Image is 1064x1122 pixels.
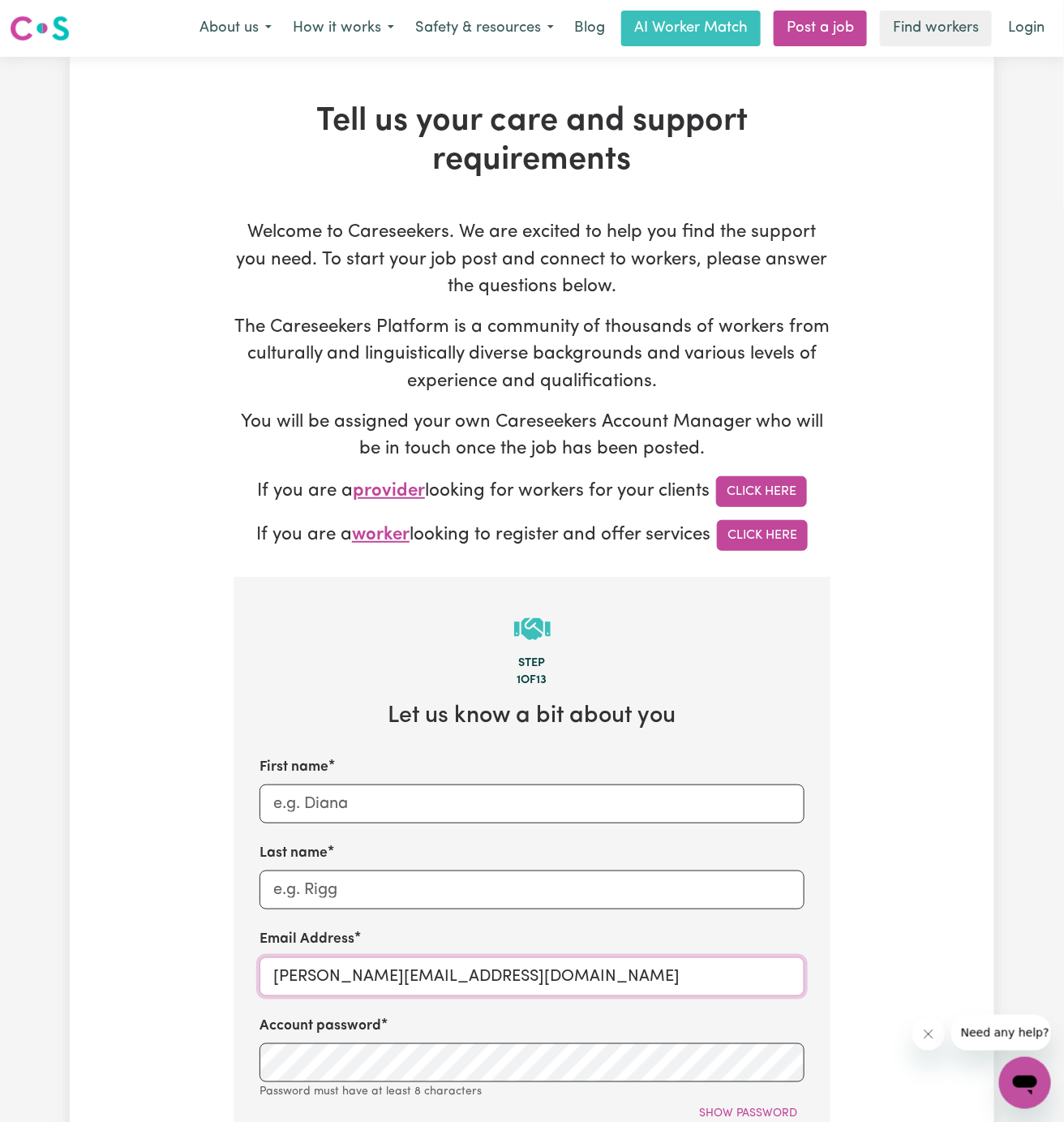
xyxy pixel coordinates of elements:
[282,11,405,45] button: How it works
[260,672,804,690] div: 1 of 13
[999,1057,1051,1109] iframe: Button to launch messaging window
[912,1018,945,1051] iframe: Close message
[234,520,830,551] p: If you are a looking to register and offer services
[10,10,70,47] a: Careseekers logo
[564,11,615,46] a: Blog
[260,871,804,909] input: e.g. Rigg
[10,14,70,43] img: Careseekers logo
[774,11,867,46] a: Post a job
[699,1108,797,1120] span: Show password
[260,1016,381,1037] label: Account password
[998,11,1054,46] a: Login
[234,219,830,301] p: Welcome to Careseekers. We are excited to help you find the support you need. To start your job p...
[260,655,804,673] div: Step
[234,476,830,507] p: If you are a looking for workers for your clients
[260,929,354,950] label: Email Address
[189,11,282,45] button: About us
[260,957,804,996] input: e.g. diana.rigg@yahoo.com.au
[951,1015,1051,1051] iframe: Message from company
[234,314,830,396] p: The Careseekers Platform is a community of thousands of workers from culturally and linguisticall...
[352,526,410,544] span: worker
[260,843,328,864] label: Last name
[260,785,804,823] input: e.g. Diana
[717,520,808,551] a: Click Here
[234,102,830,180] h1: Tell us your care and support requirements
[405,11,564,45] button: Safety & resources
[353,482,425,501] span: provider
[260,1086,482,1098] small: Password must have at least 8 characters
[880,11,992,46] a: Find workers
[260,703,804,731] h2: Let us know a bit about you
[234,409,830,463] p: You will be assigned your own Careseekers Account Manager who will be in touch once the job has b...
[716,476,807,507] a: Click Here
[260,757,328,778] label: First name
[621,11,761,46] a: AI Worker Match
